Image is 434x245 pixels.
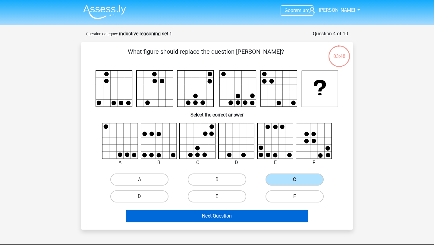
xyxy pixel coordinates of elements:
[313,30,348,37] div: Question 4 of 10
[291,159,337,166] div: F
[91,47,321,65] p: What figure should replace the question [PERSON_NAME]?
[83,5,126,19] img: Assessly
[291,8,310,13] span: premium
[281,6,313,14] a: Gopremium
[126,210,308,222] button: Next Question
[214,159,259,166] div: D
[119,31,172,37] strong: inductive reasoning set 1
[253,159,298,166] div: E
[136,159,182,166] div: B
[110,190,168,202] label: D
[175,159,220,166] div: C
[266,173,324,186] label: C
[319,7,355,13] span: [PERSON_NAME]
[306,7,356,14] a: [PERSON_NAME]
[266,190,324,202] label: F
[285,8,291,13] span: Go
[188,190,246,202] label: E
[86,32,118,36] small: Question category:
[97,159,143,166] div: A
[91,107,343,118] h6: Select the correct answer
[188,173,246,186] label: B
[110,173,168,186] label: A
[328,45,351,60] div: 03:48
